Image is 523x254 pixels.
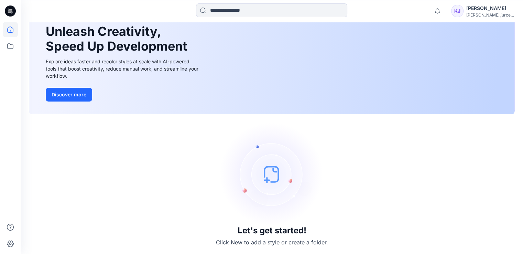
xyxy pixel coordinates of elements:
[238,226,306,235] h3: Let's get started!
[466,4,514,12] div: [PERSON_NAME]
[220,123,324,226] img: empty-state-image.svg
[46,88,92,102] button: Discover more
[466,12,514,18] div: [PERSON_NAME].jurcevic...
[46,58,200,80] div: Explore ideas faster and recolor styles at scale with AI-powered tools that boost creativity, red...
[451,5,464,17] div: KJ
[216,238,328,246] p: Click New to add a style or create a folder.
[46,88,200,102] a: Discover more
[46,24,190,54] h1: Unleash Creativity, Speed Up Development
